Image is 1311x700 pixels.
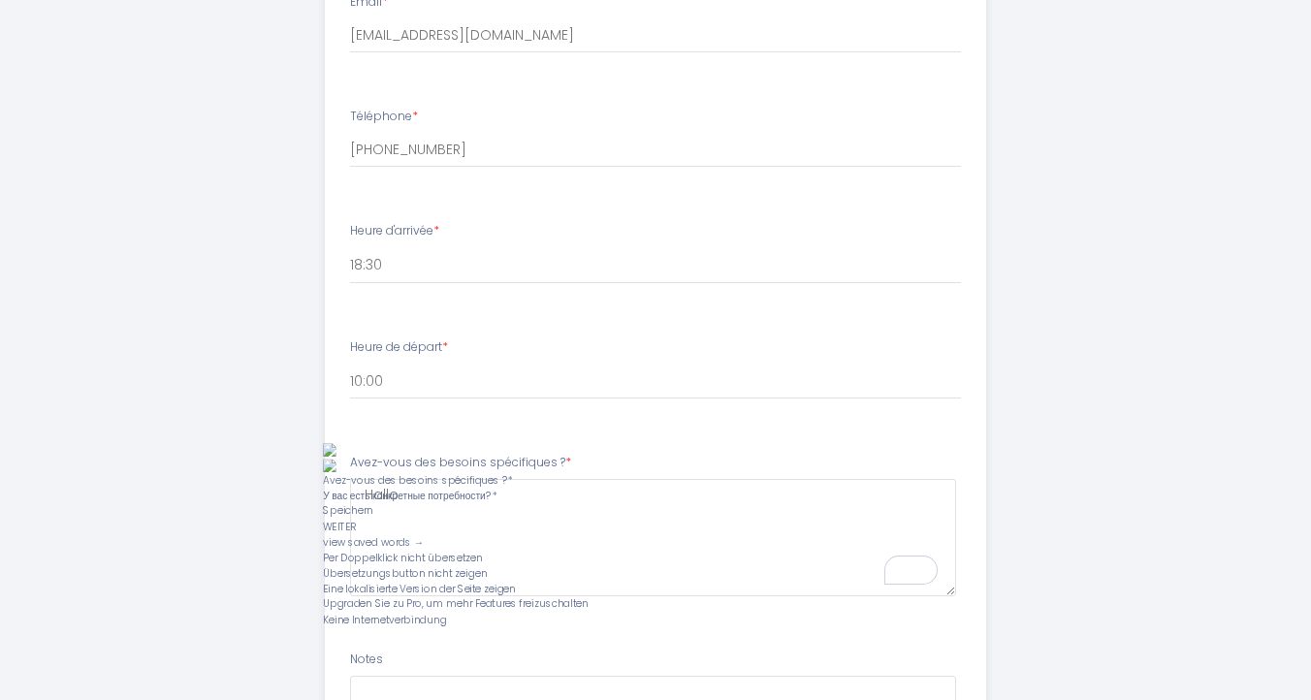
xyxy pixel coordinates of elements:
[323,443,336,457] img: fr.png
[323,566,487,580] span: Sie werden den schwebenden Übersetzungsbutton nicht mehr sehen, wenn Sie Text auswählen.
[323,520,589,535] div: WEITER
[323,582,516,595] a: Es gibt eine lokalisierte Version der Webseite
[323,459,336,472] img: ru.png
[323,535,589,551] div: view saved words →
[323,473,589,489] div: Avez-vous des besoins spécifiques ? *
[323,597,589,611] span: Upgraden Sie zu Pro, um mehr Features freizuschalten
[323,504,589,520] div: Speichern
[323,551,483,564] span: Sie werden das Übersetzungsfenster nicht mehr sehen, wenn Sie auf einem Wort doppelklicken.
[350,479,957,596] textarea: To enrich screen reader interactions, please activate Accessibility in Grammarly extension settings
[350,108,418,126] label: Téléphone
[323,489,589,504] div: У вас есть конкретные потребности? *
[323,613,447,626] span: Keine Internetverbindung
